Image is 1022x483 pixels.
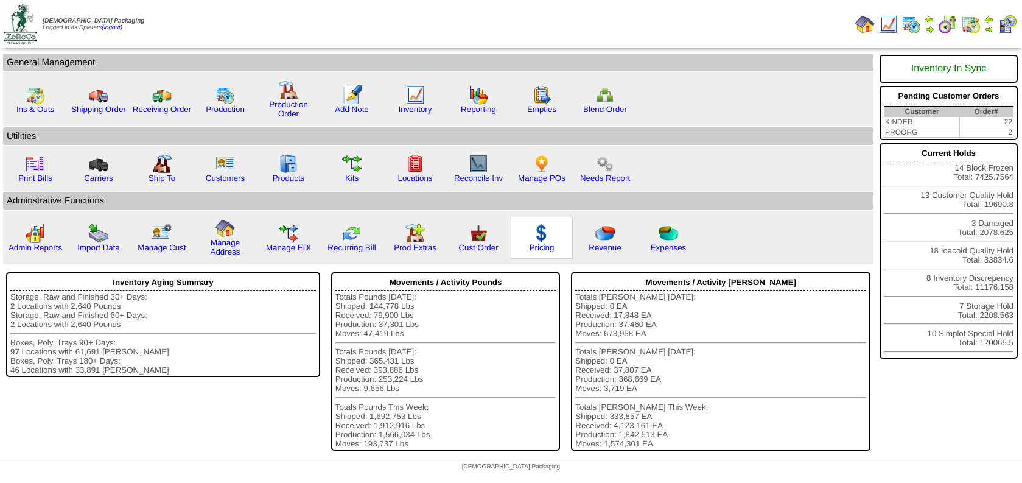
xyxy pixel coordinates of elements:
a: Pricing [530,243,555,252]
img: calendarinout.gif [961,15,981,34]
img: network.png [595,85,615,105]
a: Shipping Order [71,105,126,114]
img: home.gif [855,15,875,34]
img: pie_chart.png [595,224,615,243]
img: calendarblend.gif [938,15,957,34]
a: Expenses [651,243,687,252]
a: Print Bills [18,174,52,183]
td: Utilities [3,127,873,145]
img: calendarprod.gif [901,15,921,34]
td: Adminstrative Functions [3,192,873,210]
img: line_graph.gif [878,15,898,34]
img: managecust.png [151,224,173,243]
div: Inventory Aging Summary [10,275,316,291]
a: Manage Address [211,238,240,256]
a: Manage EDI [266,243,311,252]
span: [DEMOGRAPHIC_DATA] Packaging [43,18,144,24]
td: 2 [959,127,1013,138]
img: factory2.gif [152,154,172,174]
a: Admin Reports [9,243,62,252]
img: line_graph2.gif [469,154,488,174]
img: arrowleft.gif [984,15,994,24]
img: po.png [532,154,551,174]
div: Movements / Activity [PERSON_NAME] [575,275,866,291]
a: Needs Report [580,174,630,183]
a: Empties [527,105,556,114]
img: arrowleft.gif [925,15,934,24]
div: Storage, Raw and Finished 30+ Days: 2 Locations with 2,640 Pounds Storage, Raw and Finished 60+ D... [10,292,316,375]
img: graph.gif [469,85,488,105]
img: calendarprod.gif [215,85,235,105]
a: Ship To [149,174,175,183]
a: Import Data [77,243,120,252]
a: Prod Extras [394,243,436,252]
a: Production [206,105,245,114]
a: Production Order [269,100,308,118]
a: Products [273,174,305,183]
img: calendarinout.gif [26,85,45,105]
img: truck2.gif [152,85,172,105]
img: calendarcustomer.gif [998,15,1017,34]
img: workflow.gif [342,154,362,174]
img: pie_chart2.png [659,224,678,243]
div: Totals [PERSON_NAME] [DATE]: Shipped: 0 EA Received: 17,848 EA Production: 37,460 EA Moves: 673,9... [575,292,866,448]
a: Add Note [335,105,369,114]
img: cust_order.png [469,224,488,243]
th: Order# [959,107,1013,117]
img: prodextras.gif [405,224,425,243]
div: Pending Customer Orders [884,88,1013,104]
a: Kits [345,174,359,183]
a: Locations [397,174,432,183]
a: Manage Cust [138,243,186,252]
a: (logout) [102,24,122,31]
img: customers.gif [215,154,235,174]
img: cabinet.gif [279,154,298,174]
a: Customers [206,174,245,183]
div: Inventory In Sync [884,57,1013,80]
img: edi.gif [279,224,298,243]
a: Blend Order [583,105,627,114]
a: Revenue [589,243,621,252]
img: line_graph.gif [405,85,425,105]
img: locations.gif [405,154,425,174]
div: Movements / Activity Pounds [335,275,556,291]
img: dollar.gif [532,224,551,243]
img: truck.gif [89,85,108,105]
a: Recurring Bill [327,243,376,252]
a: Inventory [399,105,432,114]
img: factory.gif [279,80,298,100]
img: arrowright.gif [984,24,994,34]
img: import.gif [89,224,108,243]
img: zoroco-logo-small.webp [4,4,37,44]
img: home.gif [215,219,235,238]
span: [DEMOGRAPHIC_DATA] Packaging [462,464,560,470]
img: workflow.png [595,154,615,174]
img: reconcile.gif [342,224,362,243]
td: KINDER [884,117,960,127]
a: Cust Order [458,243,498,252]
span: Logged in as Dpieters [43,18,144,31]
img: arrowright.gif [925,24,934,34]
th: Customer [884,107,960,117]
img: graph2.png [26,224,45,243]
div: Current Holds [884,146,1013,161]
td: PROORG [884,127,960,138]
a: Carriers [84,174,113,183]
img: workorder.gif [532,85,551,105]
a: Manage POs [518,174,565,183]
img: invoice2.gif [26,154,45,174]
a: Receiving Order [133,105,191,114]
img: truck3.gif [89,154,108,174]
td: General Management [3,54,873,71]
a: Reporting [461,105,496,114]
div: Totals Pounds [DATE]: Shipped: 144,778 Lbs Received: 79,900 Lbs Production: 37,301 Lbs Moves: 47,... [335,292,556,448]
div: 14 Block Frozen Total: 7425.7564 13 Customer Quality Hold Total: 19690.8 3 Damaged Total: 2078.62... [880,143,1018,359]
td: 22 [959,117,1013,127]
a: Reconcile Inv [454,174,503,183]
a: Ins & Outs [16,105,54,114]
img: orders.gif [342,85,362,105]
